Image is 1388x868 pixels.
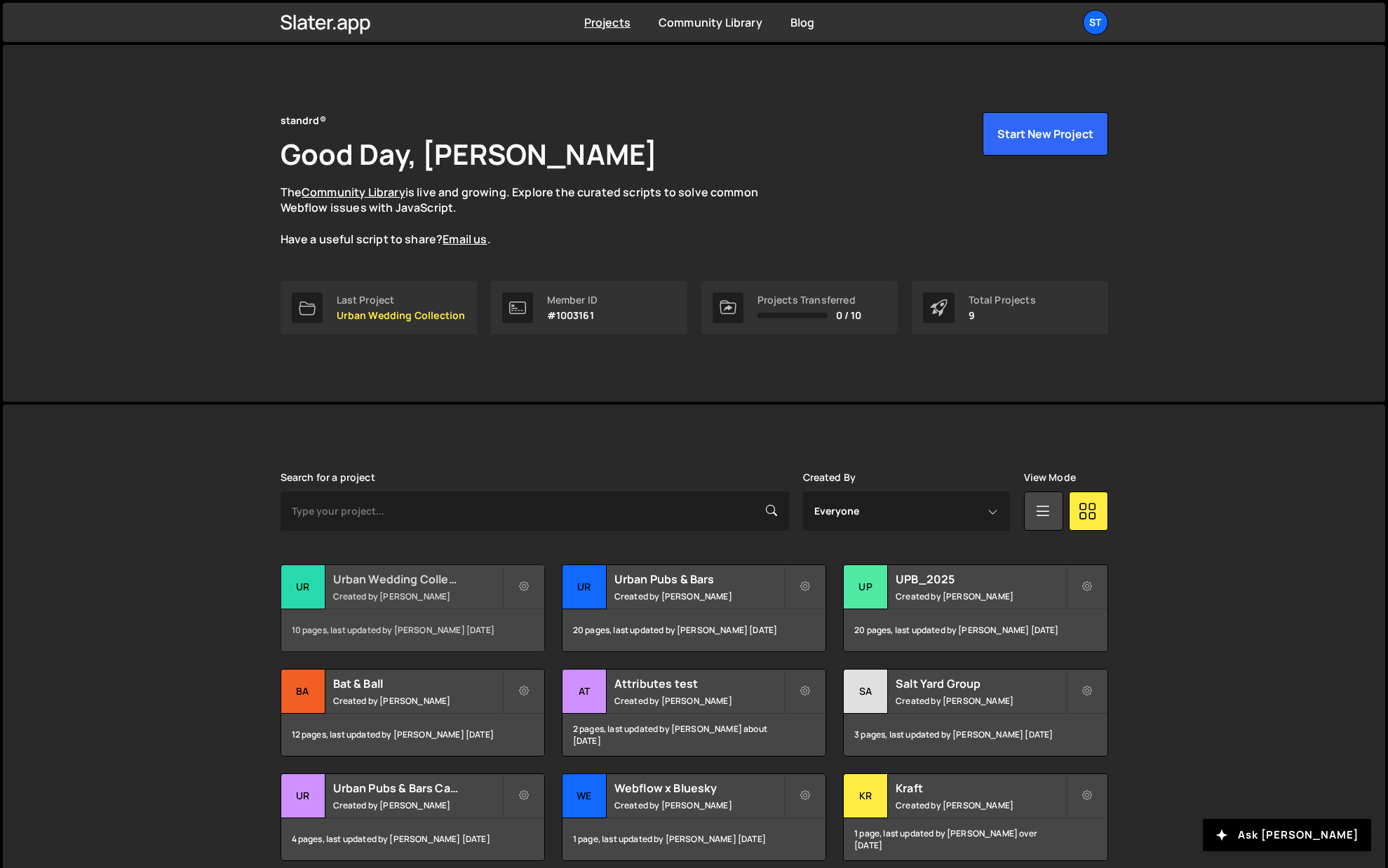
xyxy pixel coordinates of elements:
small: Created by [PERSON_NAME] [333,695,502,707]
h2: Urban Pubs & Bars Careers [333,780,502,796]
button: Start New Project [983,112,1108,156]
p: Urban Wedding Collection [337,310,466,321]
div: At [562,670,607,714]
label: Created By [803,472,856,483]
div: 1 page, last updated by [PERSON_NAME] over [DATE] [844,818,1107,860]
label: View Mode [1024,472,1076,483]
small: Created by [PERSON_NAME] [614,695,783,707]
div: Ba [281,670,325,714]
div: Ur [281,565,325,609]
h2: Urban Pubs & Bars [614,571,783,587]
div: Ur [281,774,325,818]
input: Type your project... [281,491,789,531]
small: Created by [PERSON_NAME] [333,799,502,811]
a: Ur Urban Pubs & Bars Careers Created by [PERSON_NAME] 4 pages, last updated by [PERSON_NAME] [DATE] [281,773,545,861]
h2: Bat & Ball [333,676,502,691]
a: Community Library [302,184,405,200]
a: Ba Bat & Ball Created by [PERSON_NAME] 12 pages, last updated by [PERSON_NAME] [DATE] [281,669,545,757]
h2: Attributes test [614,676,783,691]
div: Ur [562,565,607,609]
div: standrd® [281,112,326,129]
div: Total Projects [969,294,1036,306]
div: 12 pages, last updated by [PERSON_NAME] [DATE] [281,714,544,756]
a: UP UPB_2025 Created by [PERSON_NAME] 20 pages, last updated by [PERSON_NAME] [DATE] [843,564,1107,652]
p: 9 [969,310,1036,321]
p: #1003161 [547,310,598,321]
small: Created by [PERSON_NAME] [896,590,1065,602]
a: Blog [790,15,815,30]
div: 10 pages, last updated by [PERSON_NAME] [DATE] [281,609,544,651]
div: 20 pages, last updated by [PERSON_NAME] [DATE] [844,609,1107,651]
a: We Webflow x Bluesky Created by [PERSON_NAME] 1 page, last updated by [PERSON_NAME] [DATE] [562,773,826,861]
h2: UPB_2025 [896,571,1065,587]
h1: Good Day, [PERSON_NAME] [281,135,658,173]
a: Sa Salt Yard Group Created by [PERSON_NAME] 3 pages, last updated by [PERSON_NAME] [DATE] [843,669,1107,757]
div: We [562,774,607,818]
small: Created by [PERSON_NAME] [333,590,502,602]
div: 1 page, last updated by [PERSON_NAME] [DATE] [562,818,826,860]
small: Created by [PERSON_NAME] [896,695,1065,707]
a: Ur Urban Pubs & Bars Created by [PERSON_NAME] 20 pages, last updated by [PERSON_NAME] [DATE] [562,564,826,652]
h2: Kraft [896,780,1065,796]
h2: Salt Yard Group [896,676,1065,691]
p: The is live and growing. Explore the curated scripts to solve common Webflow issues with JavaScri... [281,184,786,247]
div: Sa [844,670,888,714]
div: Kr [844,774,888,818]
a: Kr Kraft Created by [PERSON_NAME] 1 page, last updated by [PERSON_NAME] over [DATE] [843,773,1107,861]
a: Email us [443,231,487,247]
div: Member ID [547,294,598,306]
small: Created by [PERSON_NAME] [896,799,1065,811]
div: Last Project [337,294,466,306]
a: Community Library [659,15,762,30]
small: Created by [PERSON_NAME] [614,799,783,811]
span: 0 / 10 [836,310,862,321]
div: Projects Transferred [757,294,862,306]
small: Created by [PERSON_NAME] [614,590,783,602]
label: Search for a project [281,472,375,483]
div: 4 pages, last updated by [PERSON_NAME] [DATE] [281,818,544,860]
a: Ur Urban Wedding Collection Created by [PERSON_NAME] 10 pages, last updated by [PERSON_NAME] [DATE] [281,564,545,652]
button: Ask [PERSON_NAME] [1203,819,1371,851]
a: Last Project Urban Wedding Collection [281,281,477,334]
a: st [1083,10,1108,35]
h2: Urban Wedding Collection [333,571,502,587]
div: 20 pages, last updated by [PERSON_NAME] [DATE] [562,609,826,651]
h2: Webflow x Bluesky [614,780,783,796]
div: 2 pages, last updated by [PERSON_NAME] about [DATE] [562,714,826,756]
a: At Attributes test Created by [PERSON_NAME] 2 pages, last updated by [PERSON_NAME] about [DATE] [562,669,826,757]
div: 3 pages, last updated by [PERSON_NAME] [DATE] [844,714,1107,756]
a: Projects [584,15,631,30]
div: UP [844,565,888,609]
